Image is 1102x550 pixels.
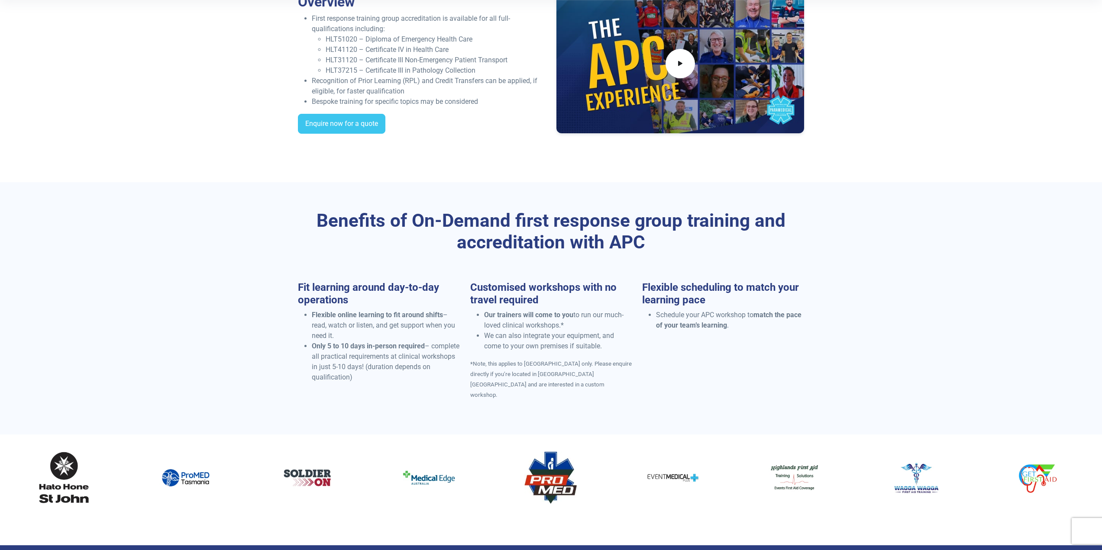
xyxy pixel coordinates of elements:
div: 32 / 60 [131,445,240,511]
a: Enquire now for a quote [298,114,385,134]
span: *Note, this applies to [GEOGRAPHIC_DATA] only. Please enquire directly if you’re located in [GEOG... [470,360,632,398]
div: 36 / 60 [618,445,727,511]
div: 31 / 60 [10,445,118,511]
div: 37 / 60 [740,445,849,511]
li: HLT37215 – Certificate III in Pathology Collection [326,65,546,76]
img: Logo [281,452,333,504]
strong: Only 5 to 10 days in-person required [312,342,425,350]
div: 35 / 60 [496,445,605,511]
img: Logo [890,452,942,504]
li: – complete all practical requirements at clinical workshops in just 5-10 days! (duration depends ... [312,341,460,383]
li: HLT41120 – Certificate IV in Health Care [326,45,546,55]
div: 33 / 60 [253,445,362,511]
div: 38 / 60 [862,445,970,511]
h3: Fit learning around day-to-day operations [298,281,460,306]
div: 39 / 60 [983,445,1092,511]
img: Logo [768,452,820,504]
strong: match the pace of your team’s learning [656,311,801,329]
li: to run our much-loved clinical workshops.* [484,310,632,331]
li: We can also integrate your equipment, and come to your own premises if suitable. [484,331,632,351]
li: HLT31120 – Certificate III Non-Emergency Patient Transport [326,55,546,65]
img: Logo [159,452,211,504]
strong: Flexible online learning to fit around shifts [312,311,443,319]
li: Recognition of Prior Learning (RPL) and Credit Transfers can be applied, if eligible, for faster ... [312,76,546,96]
li: – read, watch or listen, and get support when you need it. [312,310,460,341]
li: Schedule your APC workshop to . [656,310,804,331]
img: Logo [646,452,698,504]
li: First response training group accreditation is available for all full-qualifications including: [312,13,546,76]
li: HLT51020 – Diploma of Emergency Health Care [326,34,546,45]
h3: Flexible scheduling to match your learning pace [642,281,804,306]
img: Logo [403,452,455,504]
h3: Customised workshops with no travel required [470,281,632,306]
img: Logo [1012,452,1064,504]
h3: Benefits of On-Demand first response group training and accreditation with APC [298,210,805,254]
li: Bespoke training for specific topics may be considered [312,96,546,107]
strong: Our trainers will come to you [484,311,573,319]
div: 34 / 60 [375,445,483,511]
img: Logo [525,452,577,504]
img: Logo [38,452,90,504]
